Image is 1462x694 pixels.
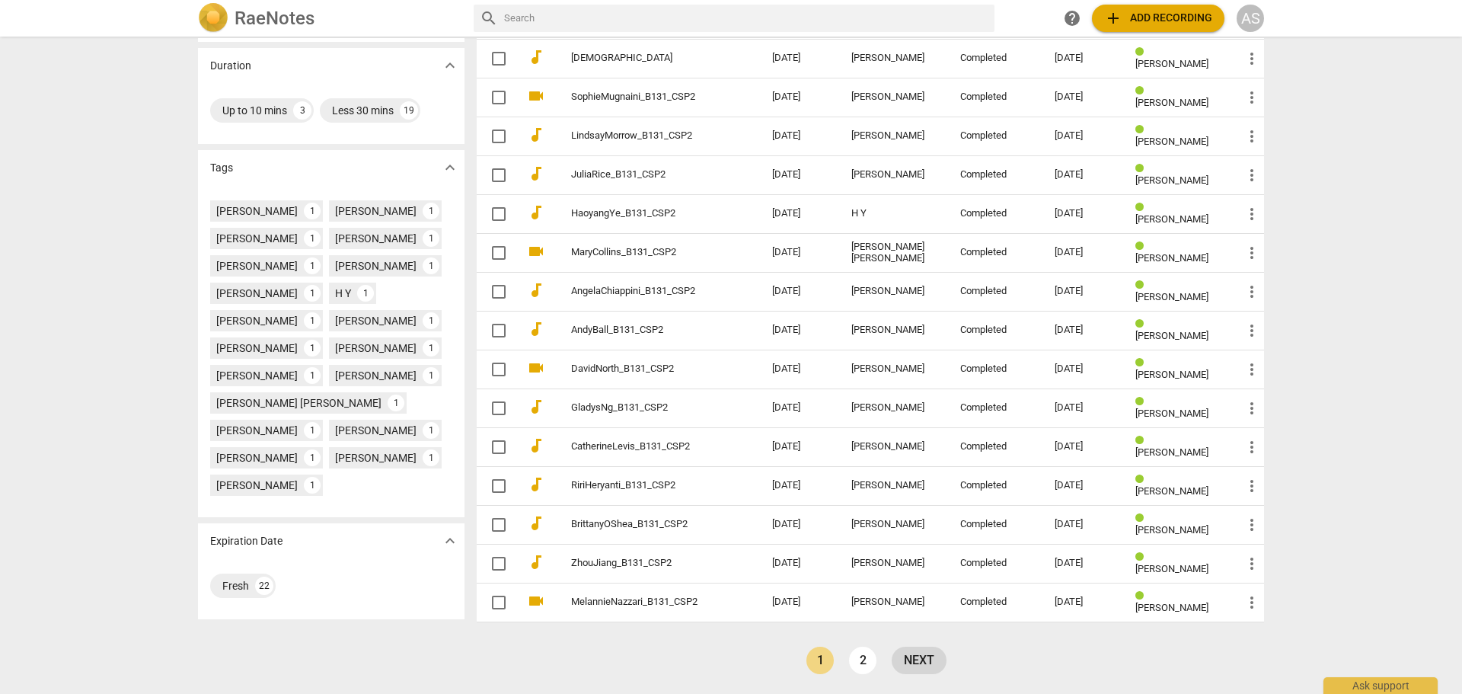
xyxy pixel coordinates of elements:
[304,257,321,274] div: 1
[527,475,545,494] span: audiotrack
[760,233,839,272] td: [DATE]
[960,519,1029,530] div: Completed
[1055,441,1112,453] div: [DATE]
[851,441,936,453] div: [PERSON_NAME]
[1243,127,1261,146] span: more_vert
[441,56,459,75] span: expand_more
[527,87,545,105] span: videocam
[1055,286,1112,297] div: [DATE]
[335,423,417,438] div: [PERSON_NAME]
[571,286,717,297] a: AngelaChiappini_B131_CSP2
[216,203,298,219] div: [PERSON_NAME]
[1055,363,1112,375] div: [DATE]
[851,208,936,219] div: H Y
[851,519,936,530] div: [PERSON_NAME]
[480,9,498,27] span: search
[1237,5,1264,32] button: AS
[960,169,1029,181] div: Completed
[571,596,717,608] a: MelannieNazzari_B131_CSP2
[760,272,839,311] td: [DATE]
[1135,124,1150,136] span: Review status: completed
[216,313,298,328] div: [PERSON_NAME]
[960,208,1029,219] div: Completed
[571,519,717,530] a: BrittanyOShea_B131_CSP2
[1135,136,1208,147] span: [PERSON_NAME]
[851,325,936,336] div: [PERSON_NAME]
[1055,325,1112,336] div: [DATE]
[423,230,439,247] div: 1
[1135,85,1150,97] span: Review status: completed
[335,258,417,273] div: [PERSON_NAME]
[1135,97,1208,108] span: [PERSON_NAME]
[1092,5,1224,32] button: Upload
[1055,402,1112,414] div: [DATE]
[423,203,439,219] div: 1
[1135,485,1208,497] span: [PERSON_NAME]
[1135,552,1150,563] span: Review status: completed
[198,3,228,34] img: Logo
[527,242,545,261] span: videocam
[1135,213,1208,225] span: [PERSON_NAME]
[571,130,717,142] a: LindsayMorrow_B131_CSP2
[571,558,717,569] a: ZhouJiang_B131_CSP2
[760,466,839,505] td: [DATE]
[439,529,461,552] button: Show more
[335,231,417,246] div: [PERSON_NAME]
[851,130,936,142] div: [PERSON_NAME]
[851,91,936,103] div: [PERSON_NAME]
[335,450,417,465] div: [PERSON_NAME]
[1135,563,1208,574] span: [PERSON_NAME]
[1243,593,1261,612] span: more_vert
[1135,513,1150,524] span: Review status: completed
[1055,91,1112,103] div: [DATE]
[851,480,936,491] div: [PERSON_NAME]
[441,532,459,550] span: expand_more
[1104,9,1122,27] span: add
[527,165,545,183] span: audiotrack
[849,647,876,674] a: Page 2
[1055,247,1112,258] div: [DATE]
[527,553,545,571] span: audiotrack
[304,340,321,357] div: 1
[423,312,439,329] div: 1
[760,78,839,117] td: [DATE]
[960,325,1029,336] div: Completed
[851,363,936,375] div: [PERSON_NAME]
[332,103,394,118] div: Less 30 mins
[571,480,717,491] a: RiriHeryanti_B131_CSP2
[851,241,936,264] div: [PERSON_NAME] [PERSON_NAME]
[216,258,298,273] div: [PERSON_NAME]
[335,286,351,301] div: H Y
[423,340,439,357] div: 1
[304,477,321,494] div: 1
[960,558,1029,569] div: Completed
[760,505,839,544] td: [DATE]
[851,596,936,608] div: [PERSON_NAME]
[255,577,273,595] div: 22
[1135,252,1208,264] span: [PERSON_NAME]
[851,402,936,414] div: [PERSON_NAME]
[216,478,298,493] div: [PERSON_NAME]
[1243,50,1261,68] span: more_vert
[335,368,417,383] div: [PERSON_NAME]
[806,647,834,674] a: Page 1 is your current page
[960,247,1029,258] div: Completed
[1243,438,1261,456] span: more_vert
[304,367,321,384] div: 1
[851,558,936,569] div: [PERSON_NAME]
[293,101,311,120] div: 3
[423,257,439,274] div: 1
[527,281,545,299] span: audiotrack
[1055,480,1112,491] div: [DATE]
[1243,321,1261,340] span: more_vert
[527,514,545,532] span: audiotrack
[304,449,321,466] div: 1
[1135,330,1208,341] span: [PERSON_NAME]
[439,156,461,179] button: Show more
[527,203,545,222] span: audiotrack
[1135,396,1150,408] span: Review status: completed
[1135,241,1150,252] span: Review status: completed
[960,480,1029,491] div: Completed
[1055,208,1112,219] div: [DATE]
[423,422,439,439] div: 1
